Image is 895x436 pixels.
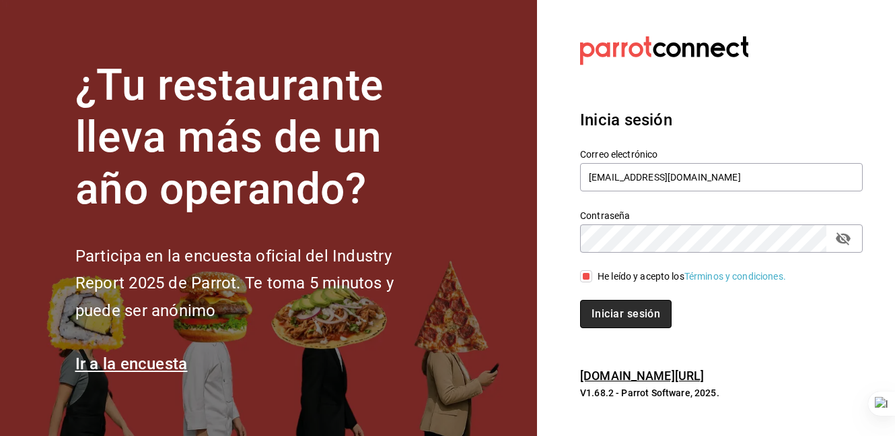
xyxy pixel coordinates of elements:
a: [DOMAIN_NAME][URL] [580,369,704,383]
a: Ir a la encuesta [75,354,188,373]
input: Ingresa tu correo electrónico [580,163,863,191]
a: Términos y condiciones. [684,271,786,282]
h3: Inicia sesión [580,108,863,132]
div: He leído y acepto los [598,270,786,284]
h2: Participa en la encuesta oficial del Industry Report 2025 de Parrot. Te toma 5 minutos y puede se... [75,243,439,325]
label: Contraseña [580,211,863,220]
h1: ¿Tu restaurante lleva más de un año operando? [75,60,439,215]
p: V1.68.2 - Parrot Software, 2025. [580,386,863,400]
label: Correo electrónico [580,150,863,159]
button: passwordField [832,227,855,250]
button: Iniciar sesión [580,300,672,328]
